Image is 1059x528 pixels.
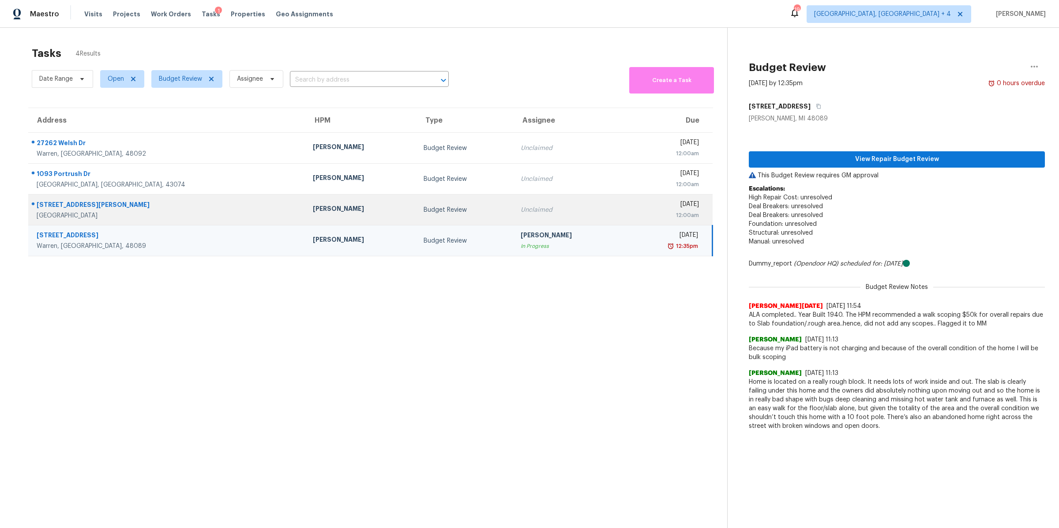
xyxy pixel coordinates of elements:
[306,108,416,133] th: HPM
[749,186,785,192] b: Escalations:
[749,369,802,378] span: [PERSON_NAME]
[631,149,699,158] div: 12:00am
[749,378,1045,431] span: Home is located on a really rough block. It needs lots of work inside and out. The slab is clearl...
[231,10,265,19] span: Properties
[276,10,333,19] span: Geo Assignments
[749,239,804,245] span: Manual: unresolved
[37,169,299,180] div: 1093 Portrush Dr
[37,231,299,242] div: [STREET_ADDRESS]
[805,337,838,343] span: [DATE] 11:13
[521,175,617,183] div: Unclaimed
[749,171,1045,180] p: This Budget Review requires GM approval
[674,242,698,251] div: 12:35pm
[521,231,617,242] div: [PERSON_NAME]
[75,49,101,58] span: 4 Results
[237,75,263,83] span: Assignee
[32,49,61,58] h2: Tasks
[624,108,713,133] th: Due
[749,259,1045,268] div: Dummy_report
[37,242,299,251] div: Warren, [GEOGRAPHIC_DATA], 48089
[995,79,1045,88] div: 0 hours overdue
[749,195,832,201] span: High Repair Cost: unresolved
[814,10,951,19] span: [GEOGRAPHIC_DATA], [GEOGRAPHIC_DATA] + 4
[424,206,507,214] div: Budget Review
[313,142,409,154] div: [PERSON_NAME]
[634,75,710,86] span: Create a Task
[37,211,299,220] div: [GEOGRAPHIC_DATA]
[629,67,714,94] button: Create a Task
[631,200,699,211] div: [DATE]
[28,108,306,133] th: Address
[84,10,102,19] span: Visits
[749,335,802,344] span: [PERSON_NAME]
[290,73,424,87] input: Search by address
[631,211,699,220] div: 12:00am
[37,200,299,211] div: [STREET_ADDRESS][PERSON_NAME]
[313,235,409,246] div: [PERSON_NAME]
[631,138,699,149] div: [DATE]
[826,303,861,309] span: [DATE] 11:54
[151,10,191,19] span: Work Orders
[108,75,124,83] span: Open
[992,10,1046,19] span: [PERSON_NAME]
[39,75,73,83] span: Date Range
[37,150,299,158] div: Warren, [GEOGRAPHIC_DATA], 48092
[30,10,59,19] span: Maestro
[840,261,903,267] i: scheduled for: [DATE]
[417,108,514,133] th: Type
[437,74,450,86] button: Open
[514,108,624,133] th: Assignee
[37,139,299,150] div: 27262 Welsh Dr
[215,7,222,15] div: 1
[424,175,507,183] div: Budget Review
[113,10,140,19] span: Projects
[749,221,817,227] span: Foundation: unresolved
[749,114,1045,123] div: [PERSON_NAME], MI 48089
[313,173,409,184] div: [PERSON_NAME]
[749,344,1045,362] span: Because my iPad battery is not charging and because of the overall condition of the home I will b...
[749,102,811,111] h5: [STREET_ADDRESS]
[521,242,617,251] div: In Progress
[749,203,823,210] span: Deal Breakers: unresolved
[159,75,202,83] span: Budget Review
[313,204,409,215] div: [PERSON_NAME]
[794,261,838,267] i: (Opendoor HQ)
[749,302,823,311] span: [PERSON_NAME][DATE]
[811,98,822,114] button: Copy Address
[749,212,823,218] span: Deal Breakers: unresolved
[424,236,507,245] div: Budget Review
[202,11,220,17] span: Tasks
[631,231,698,242] div: [DATE]
[521,206,617,214] div: Unclaimed
[860,283,933,292] span: Budget Review Notes
[749,63,826,72] h2: Budget Review
[794,5,800,14] div: 19
[749,230,813,236] span: Structural: unresolved
[749,79,803,88] div: [DATE] by 12:35pm
[749,311,1045,328] span: ALA completed.. Year Built 1940. The HPM recommended a walk scoping $50k for overall repairs due ...
[631,180,699,189] div: 12:00am
[37,180,299,189] div: [GEOGRAPHIC_DATA], [GEOGRAPHIC_DATA], 43074
[805,370,838,376] span: [DATE] 11:13
[756,154,1038,165] span: View Repair Budget Review
[631,169,699,180] div: [DATE]
[521,144,617,153] div: Unclaimed
[424,144,507,153] div: Budget Review
[988,79,995,88] img: Overdue Alarm Icon
[749,151,1045,168] button: View Repair Budget Review
[667,242,674,251] img: Overdue Alarm Icon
